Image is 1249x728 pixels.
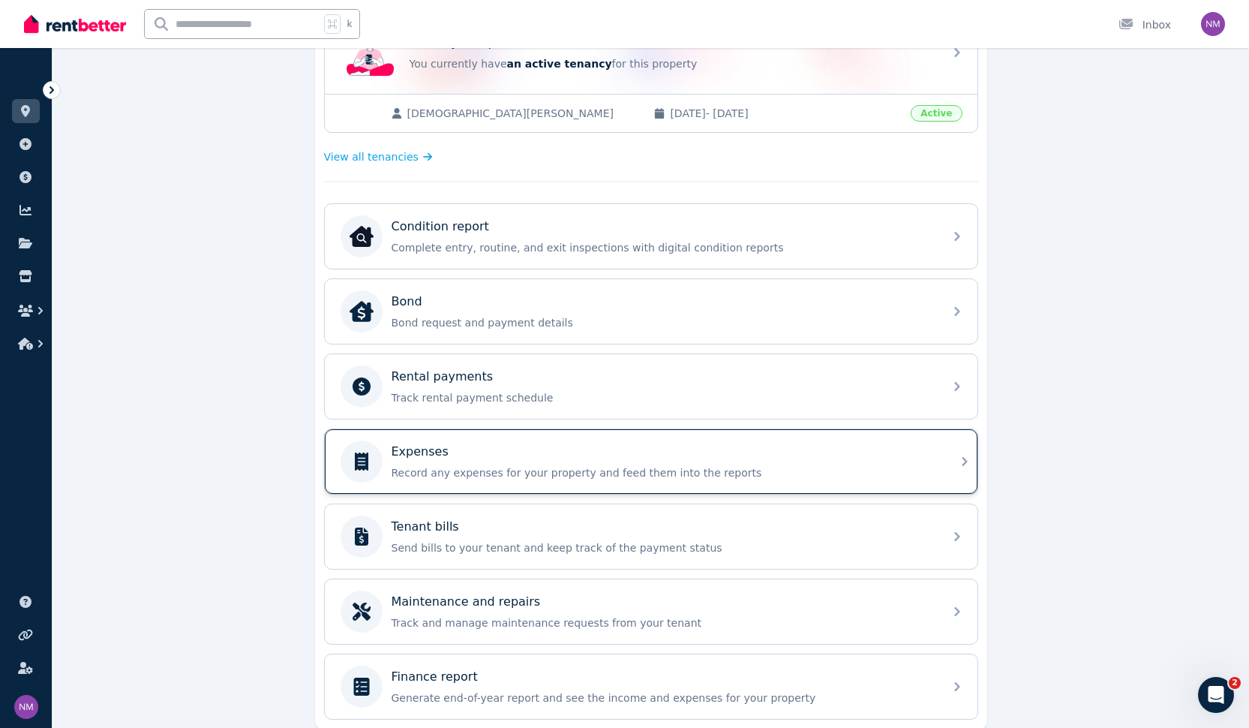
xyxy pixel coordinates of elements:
[392,390,935,405] p: Track rental payment schedule
[392,443,449,461] p: Expenses
[324,149,433,164] a: View all tenancies
[670,106,902,121] span: [DATE] - [DATE]
[325,204,977,269] a: Condition reportCondition reportComplete entry, routine, and exit inspections with digital condit...
[347,18,352,30] span: k
[325,579,977,644] a: Maintenance and repairsTrack and manage maintenance requests from your tenant
[392,690,935,705] p: Generate end-of-year report and see the income and expenses for your property
[350,224,374,248] img: Condition report
[392,368,494,386] p: Rental payments
[325,11,977,94] a: Tenancy setupTenancy setupYou currently havean active tenancyfor this property
[392,293,422,311] p: Bond
[911,105,962,122] span: Active
[392,540,935,555] p: Send bills to your tenant and keep track of the payment status
[325,429,977,494] a: ExpensesRecord any expenses for your property and feed them into the reports
[392,668,478,686] p: Finance report
[325,354,977,419] a: Rental paymentsTrack rental payment schedule
[1201,12,1225,36] img: Neelam mehta
[1118,17,1171,32] div: Inbox
[350,299,374,323] img: Bond
[392,315,935,330] p: Bond request and payment details
[347,29,395,77] img: Tenancy setup
[410,56,935,71] p: You currently have for this property
[392,240,935,255] p: Complete entry, routine, and exit inspections with digital condition reports
[325,279,977,344] a: BondBondBond request and payment details
[392,518,459,536] p: Tenant bills
[392,218,489,236] p: Condition report
[1198,677,1234,713] iframe: Intercom live chat
[324,149,419,164] span: View all tenancies
[24,13,126,35] img: RentBetter
[392,465,935,480] p: Record any expenses for your property and feed them into the reports
[14,695,38,719] img: Neelam mehta
[1229,677,1241,689] span: 2
[325,504,977,569] a: Tenant billsSend bills to your tenant and keep track of the payment status
[407,106,639,121] span: [DEMOGRAPHIC_DATA][PERSON_NAME]
[392,615,935,630] p: Track and manage maintenance requests from your tenant
[325,654,977,719] a: Finance reportGenerate end-of-year report and see the income and expenses for your property
[507,58,612,70] span: an active tenancy
[392,593,541,611] p: Maintenance and repairs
